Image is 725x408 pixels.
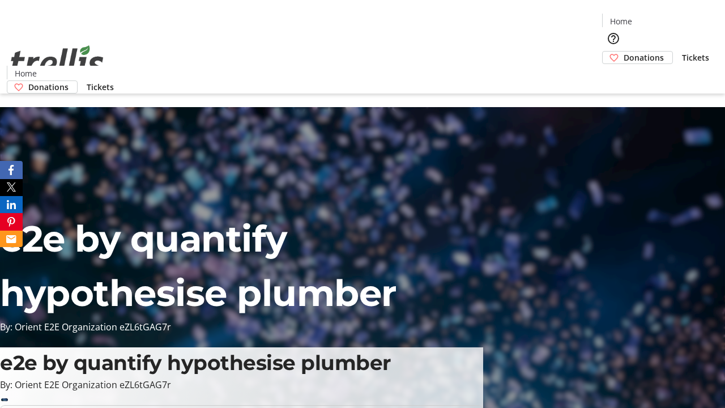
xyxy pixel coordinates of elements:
[602,51,673,64] a: Donations
[610,15,632,27] span: Home
[673,52,718,63] a: Tickets
[7,80,78,93] a: Donations
[624,52,664,63] span: Donations
[602,64,625,87] button: Cart
[602,27,625,50] button: Help
[15,67,37,79] span: Home
[7,67,44,79] a: Home
[603,15,639,27] a: Home
[28,81,69,93] span: Donations
[7,33,108,90] img: Orient E2E Organization eZL6tGAG7r's Logo
[682,52,709,63] span: Tickets
[78,81,123,93] a: Tickets
[87,81,114,93] span: Tickets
